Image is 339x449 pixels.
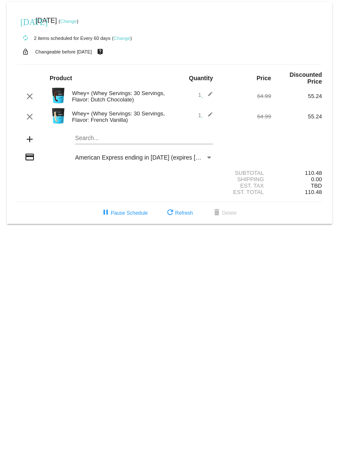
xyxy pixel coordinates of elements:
span: Pause Schedule [101,210,148,216]
strong: Price [257,75,271,81]
div: Shipping [220,176,271,182]
div: 55.24 [271,93,322,99]
strong: Quantity [189,75,213,81]
div: Est. Total [220,189,271,195]
div: Est. Tax [220,182,271,189]
div: 55.24 [271,113,322,120]
div: 64.99 [220,113,271,120]
span: 110.48 [305,189,322,195]
mat-icon: clear [25,112,35,122]
small: ( ) [112,36,132,41]
mat-icon: pause [101,208,111,218]
div: Whey+ (Whey Servings: 30 Servings, Flavor: French Vanilla) [68,110,170,123]
div: Subtotal [220,170,271,176]
div: 64.99 [220,93,271,99]
a: Change [114,36,130,41]
span: American Express ending in [DATE] (expires [CREDIT_CARD_DATA]) [75,154,260,161]
small: ( ) [59,19,78,24]
mat-icon: credit_card [25,152,35,162]
div: 110.48 [271,170,322,176]
div: Whey+ (Whey Servings: 30 Servings, Flavor: Dutch Chocolate) [68,90,170,103]
span: 1 [198,92,213,98]
mat-icon: delete [212,208,222,218]
small: 2 items scheduled for Every 60 days [17,36,110,41]
button: Delete [205,205,244,221]
mat-icon: autorenew [20,33,31,43]
strong: Discounted Price [290,71,322,85]
span: 1 [198,112,213,118]
button: Refresh [158,205,200,221]
button: Pause Schedule [94,205,154,221]
span: Delete [212,210,237,216]
mat-icon: [DATE] [20,16,31,26]
span: TBD [311,182,322,189]
mat-icon: add [25,134,35,144]
small: Changeable before [DATE] [35,49,92,54]
strong: Product [50,75,72,81]
img: Image-1-Carousel-Whey-2lb-Dutch-Chocolate-no-badge-Transp.png [50,87,67,104]
mat-icon: live_help [95,46,105,57]
mat-icon: clear [25,91,35,101]
img: Image-1-Carousel-Whey-2lb-Vanilla-no-badge-Transp.png [50,107,67,124]
input: Search... [75,135,213,142]
mat-icon: edit [203,112,213,122]
mat-icon: refresh [165,208,175,218]
a: Change [60,19,77,24]
mat-icon: edit [203,91,213,101]
span: 0.00 [311,176,322,182]
mat-icon: lock_open [20,46,31,57]
mat-select: Payment Method [75,154,213,161]
span: Refresh [165,210,193,216]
